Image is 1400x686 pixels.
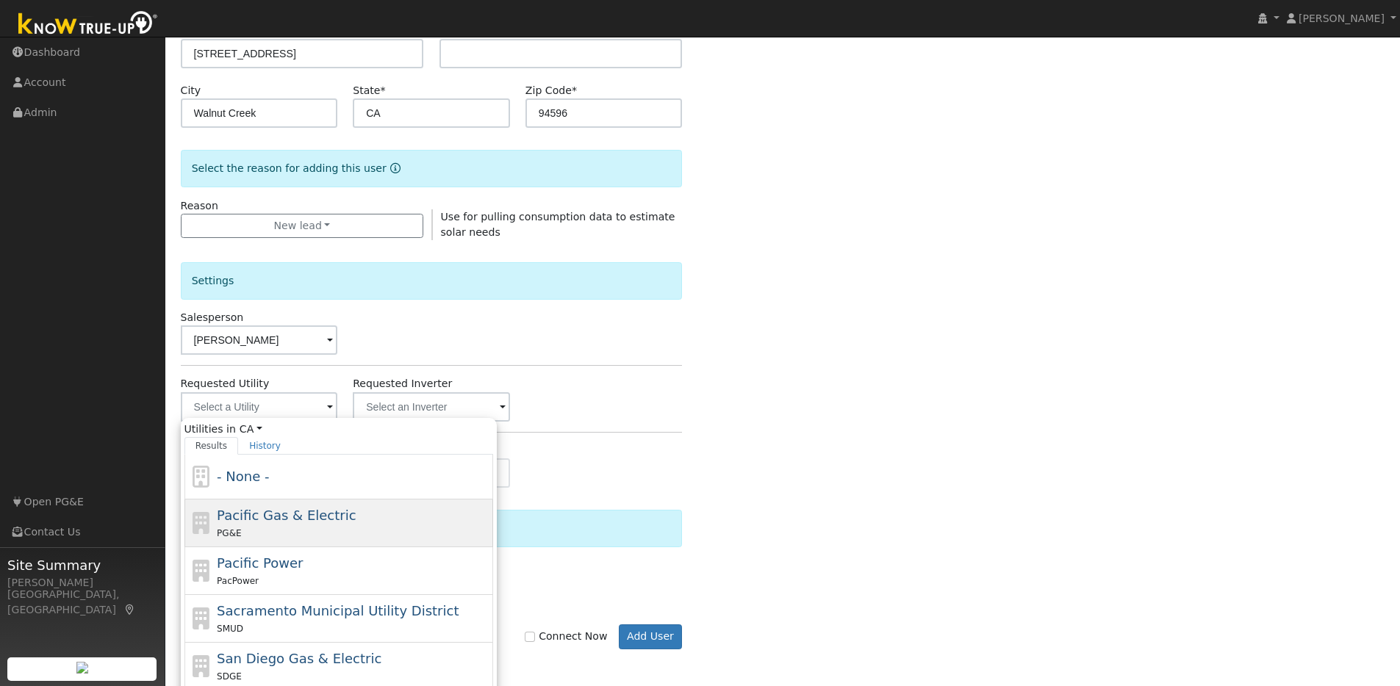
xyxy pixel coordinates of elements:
[181,262,683,300] div: Settings
[181,214,424,239] button: New lead
[181,198,218,214] label: Reason
[123,604,137,615] a: Map
[572,84,577,96] span: Required
[353,83,385,98] label: State
[238,437,292,455] a: History
[217,603,459,618] span: Sacramento Municipal Utility District
[7,555,157,575] span: Site Summary
[525,629,607,644] label: Connect Now
[619,624,683,649] button: Add User
[7,575,157,591] div: [PERSON_NAME]
[7,587,157,618] div: [GEOGRAPHIC_DATA], [GEOGRAPHIC_DATA]
[184,422,493,437] span: Utilities in
[217,671,242,682] span: SDGE
[525,632,535,642] input: Connect Now
[181,310,244,325] label: Salesperson
[240,422,262,437] a: CA
[380,84,385,96] span: Required
[217,624,243,634] span: SMUD
[181,376,270,391] label: Requested Utility
[181,83,201,98] label: City
[353,376,452,391] label: Requested Inverter
[217,469,269,484] span: - None -
[387,162,401,174] a: Reason for new user
[441,211,675,238] span: Use for pulling consumption data to estimate solar needs
[181,150,683,187] div: Select the reason for adding this user
[76,662,88,674] img: retrieve
[181,392,338,422] input: Select a Utility
[353,392,510,422] input: Select an Inverter
[217,576,259,586] span: PacPower
[181,325,338,355] input: Select a User
[525,83,577,98] label: Zip Code
[1299,12,1385,24] span: [PERSON_NAME]
[217,508,356,523] span: Pacific Gas & Electric
[11,8,165,41] img: Know True-Up
[217,555,303,571] span: Pacific Power
[217,528,241,538] span: PG&E
[184,437,239,455] a: Results
[217,651,381,666] span: San Diego Gas & Electric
